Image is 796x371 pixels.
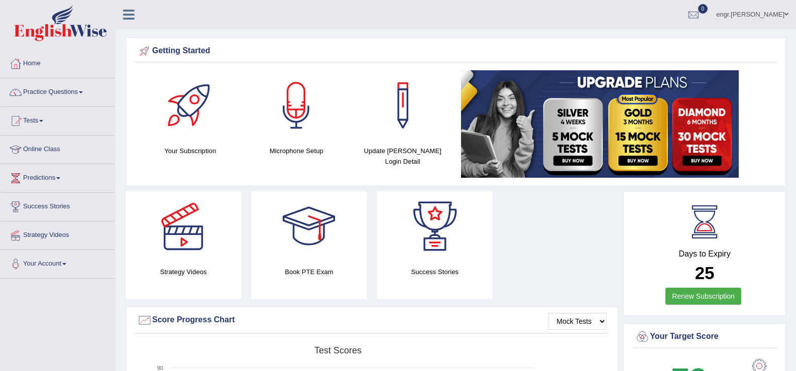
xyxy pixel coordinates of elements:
a: Online Class [1,136,115,161]
a: Home [1,50,115,75]
a: Success Stories [1,193,115,218]
div: Score Progress Chart [137,313,607,328]
a: Tests [1,107,115,132]
text: 90 [157,365,163,371]
h4: Success Stories [377,267,493,277]
span: 0 [698,4,708,14]
h4: Days to Expiry [635,250,774,259]
h4: Your Subscription [142,146,239,156]
h4: Strategy Videos [126,267,241,277]
b: 25 [695,263,715,283]
tspan: Test scores [314,345,362,355]
a: Strategy Videos [1,221,115,246]
div: Your Target Score [635,329,774,344]
div: Getting Started [137,44,774,59]
a: Predictions [1,164,115,189]
h4: Book PTE Exam [251,267,367,277]
h4: Microphone Setup [249,146,345,156]
a: Your Account [1,250,115,275]
h4: Update [PERSON_NAME] Login Detail [355,146,451,167]
img: small5.jpg [461,70,739,178]
a: Renew Subscription [665,288,741,305]
a: Practice Questions [1,78,115,103]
